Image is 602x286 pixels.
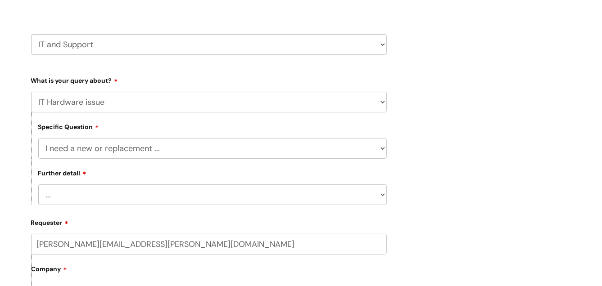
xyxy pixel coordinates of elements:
label: Specific Question [38,122,100,131]
label: Company [32,262,387,282]
label: What is your query about? [31,74,387,85]
label: Requester [31,216,387,227]
label: Further detail [38,168,87,177]
input: Email [31,234,387,255]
